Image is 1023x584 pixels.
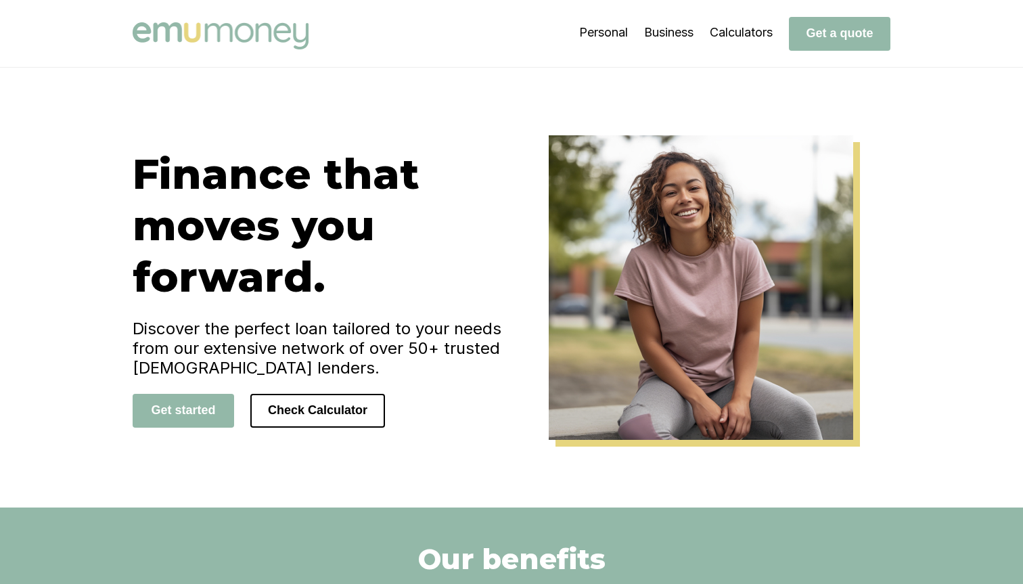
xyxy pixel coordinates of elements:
h2: Our benefits [418,541,606,577]
a: Get started [133,403,234,417]
img: Emu Money Home [549,135,853,440]
h4: Discover the perfect loan tailored to your needs from our extensive network of over 50+ trusted [... [133,319,512,378]
a: Get a quote [789,26,890,40]
img: Emu Money logo [133,22,309,49]
button: Check Calculator [250,394,385,428]
button: Get started [133,394,234,428]
button: Get a quote [789,17,890,51]
a: Check Calculator [250,403,385,417]
h1: Finance that moves you forward. [133,148,512,302]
